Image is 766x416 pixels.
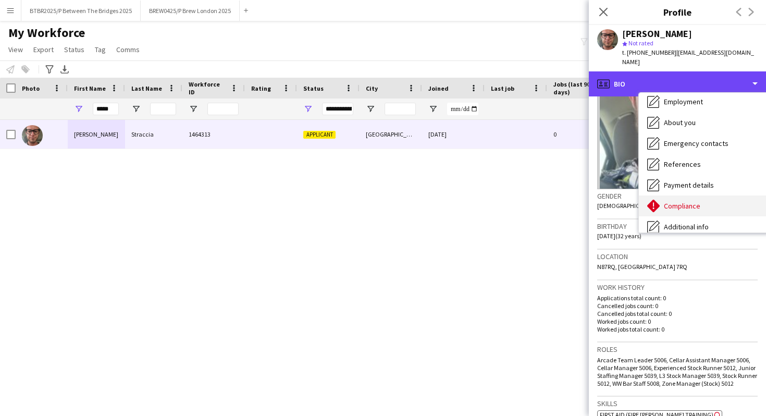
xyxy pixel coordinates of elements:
div: Bio [589,71,766,96]
span: Employment [664,97,703,106]
a: Tag [91,43,110,56]
img: Alessandro Straccia [22,125,43,146]
span: Last job [491,84,514,92]
span: View [8,45,23,54]
button: BREW0425/P Brew London 2025 [141,1,240,21]
span: About you [664,118,696,127]
app-action-btn: Advanced filters [43,63,56,76]
a: Comms [112,43,144,56]
p: Cancelled jobs total count: 0 [597,310,758,317]
span: Not rated [628,39,653,47]
span: Applicant [303,131,336,139]
button: BTBR2025/P Between The Bridges 2025 [21,1,141,21]
div: 0 [547,120,615,149]
span: [DATE] (32 years) [597,232,641,240]
span: References [664,160,701,169]
button: Open Filter Menu [131,104,141,114]
button: Open Filter Menu [303,104,313,114]
span: City [366,84,378,92]
span: Rating [251,84,271,92]
p: Cancelled jobs count: 0 [597,302,758,310]
img: Crew avatar or photo [597,33,758,189]
div: Straccia [125,120,182,149]
span: First Name [74,84,106,92]
span: Export [33,45,54,54]
span: My Workforce [8,25,85,41]
a: Status [60,43,89,56]
input: First Name Filter Input [93,103,119,115]
span: t. [PHONE_NUMBER] [622,48,676,56]
button: Open Filter Menu [366,104,375,114]
h3: Birthday [597,222,758,231]
span: Additional info [664,222,709,231]
button: Open Filter Menu [428,104,438,114]
p: Applications total count: 0 [597,294,758,302]
span: Compliance [664,201,700,211]
input: City Filter Input [385,103,416,115]
h3: Skills [597,399,758,408]
div: 1464313 [182,120,245,149]
span: Joined [428,84,449,92]
app-action-btn: Export XLSX [58,63,71,76]
a: Export [29,43,58,56]
h3: Work history [597,283,758,292]
a: View [4,43,27,56]
span: Status [64,45,84,54]
input: Workforce ID Filter Input [207,103,239,115]
input: Joined Filter Input [447,103,478,115]
span: [DEMOGRAPHIC_DATA] [597,202,659,210]
h3: Location [597,252,758,261]
span: Status [303,84,324,92]
span: Tag [95,45,106,54]
h3: Profile [589,5,766,19]
button: Open Filter Menu [74,104,83,114]
h3: Gender [597,191,758,201]
button: Open Filter Menu [189,104,198,114]
input: Last Name Filter Input [150,103,176,115]
span: Workforce ID [189,80,226,96]
div: [PERSON_NAME] [68,120,125,149]
span: Comms [116,45,140,54]
div: [DATE] [422,120,485,149]
span: Jobs (last 90 days) [553,80,596,96]
span: N87RQ, [GEOGRAPHIC_DATA] 7RQ [597,263,687,271]
span: Arcade Team Leader 5006, Cellar Assistant Manager 5006, Cellar Manager 5006, Experienced Stock Ru... [597,356,757,387]
p: Worked jobs total count: 0 [597,325,758,333]
span: Emergency contacts [664,139,728,148]
span: Payment details [664,180,714,190]
div: [PERSON_NAME] [622,29,692,39]
p: Worked jobs count: 0 [597,317,758,325]
span: Photo [22,84,40,92]
span: | [EMAIL_ADDRESS][DOMAIN_NAME] [622,48,754,66]
span: Last Name [131,84,162,92]
h3: Roles [597,345,758,354]
div: [GEOGRAPHIC_DATA] [360,120,422,149]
